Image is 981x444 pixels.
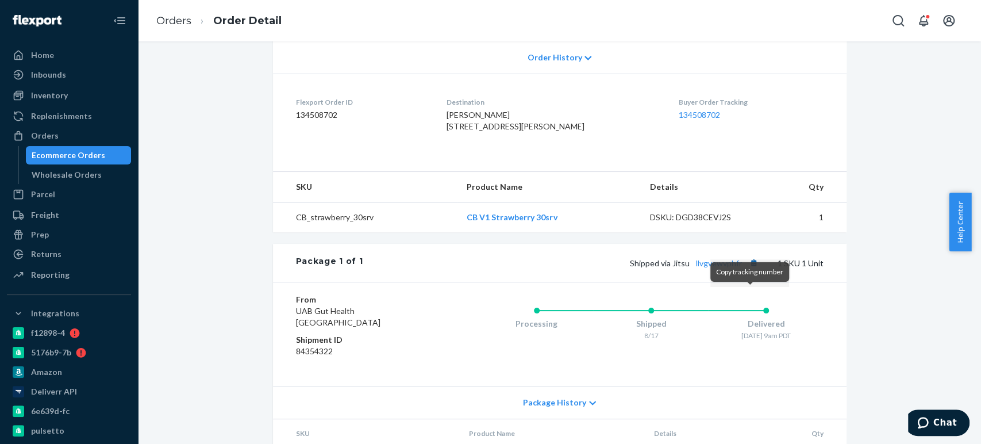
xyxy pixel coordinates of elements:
[709,331,824,340] div: [DATE] 9am PDT
[887,9,910,32] button: Open Search Box
[31,248,61,260] div: Returns
[7,66,131,84] a: Inbounds
[31,69,66,81] div: Inbounds
[7,225,131,244] a: Prep
[13,15,61,26] img: Flexport logo
[31,229,49,240] div: Prep
[594,318,709,330] div: Shipped
[7,185,131,204] a: Parcel
[679,97,824,107] dt: Buyer Order Tracking
[479,318,594,330] div: Processing
[937,9,960,32] button: Open account menu
[296,255,363,270] div: Package 1 of 1
[273,202,458,233] td: CB_strawberry_30srv
[7,402,131,420] a: 6e639d-fc
[696,258,742,268] a: llvgvewvphfr
[523,397,586,408] span: Package History
[641,172,767,202] th: Details
[31,209,59,221] div: Freight
[716,267,783,276] span: Copy tracking number
[32,150,105,161] div: Ecommerce Orders
[630,258,761,268] span: Shipped via Jitsu
[457,172,640,202] th: Product Name
[31,405,70,417] div: 6e639d-fc
[467,212,557,222] a: CB V1 Strawberry 30srv
[7,382,131,401] a: Deliverr API
[7,245,131,263] a: Returns
[296,334,433,346] dt: Shipment ID
[31,386,77,397] div: Deliverr API
[147,4,291,38] ol: breadcrumbs
[7,304,131,323] button: Integrations
[7,46,131,64] a: Home
[679,110,720,120] a: 134508702
[32,169,102,181] div: Wholesale Orders
[594,331,709,340] div: 8/17
[747,255,761,270] button: Copy tracking number
[912,9,935,32] button: Open notifications
[31,308,79,319] div: Integrations
[527,52,582,63] span: Order History
[296,97,429,107] dt: Flexport Order ID
[709,318,824,330] div: Delivered
[7,343,131,362] a: 5176b9-7b
[7,107,131,125] a: Replenishments
[7,127,131,145] a: Orders
[949,193,971,251] button: Help Center
[767,172,846,202] th: Qty
[296,109,429,121] dd: 134508702
[7,86,131,105] a: Inventory
[908,409,970,438] iframe: Opens a widget where you can chat to one of our agents
[31,130,59,141] div: Orders
[7,206,131,224] a: Freight
[650,212,758,223] div: DSKU: DGD38CEVJ2S
[447,97,660,107] dt: Destination
[296,346,433,357] dd: 84354322
[26,166,132,184] a: Wholesale Orders
[7,266,131,284] a: Reporting
[767,202,846,233] td: 1
[31,269,70,281] div: Reporting
[7,422,131,440] a: pulsetto
[31,425,64,437] div: pulsetto
[31,366,62,378] div: Amazon
[296,306,380,327] span: UAB Gut Health [GEOGRAPHIC_DATA]
[447,110,584,131] span: [PERSON_NAME] [STREET_ADDRESS][PERSON_NAME]
[31,327,65,339] div: f12898-4
[108,9,131,32] button: Close Navigation
[7,324,131,342] a: f12898-4
[363,255,823,270] div: 1 SKU 1 Unit
[31,90,68,101] div: Inventory
[156,14,191,27] a: Orders
[213,14,282,27] a: Order Detail
[7,363,131,381] a: Amazon
[31,110,92,122] div: Replenishments
[31,49,54,61] div: Home
[26,146,132,164] a: Ecommerce Orders
[296,294,433,305] dt: From
[31,347,71,358] div: 5176b9-7b
[273,172,458,202] th: SKU
[31,189,55,200] div: Parcel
